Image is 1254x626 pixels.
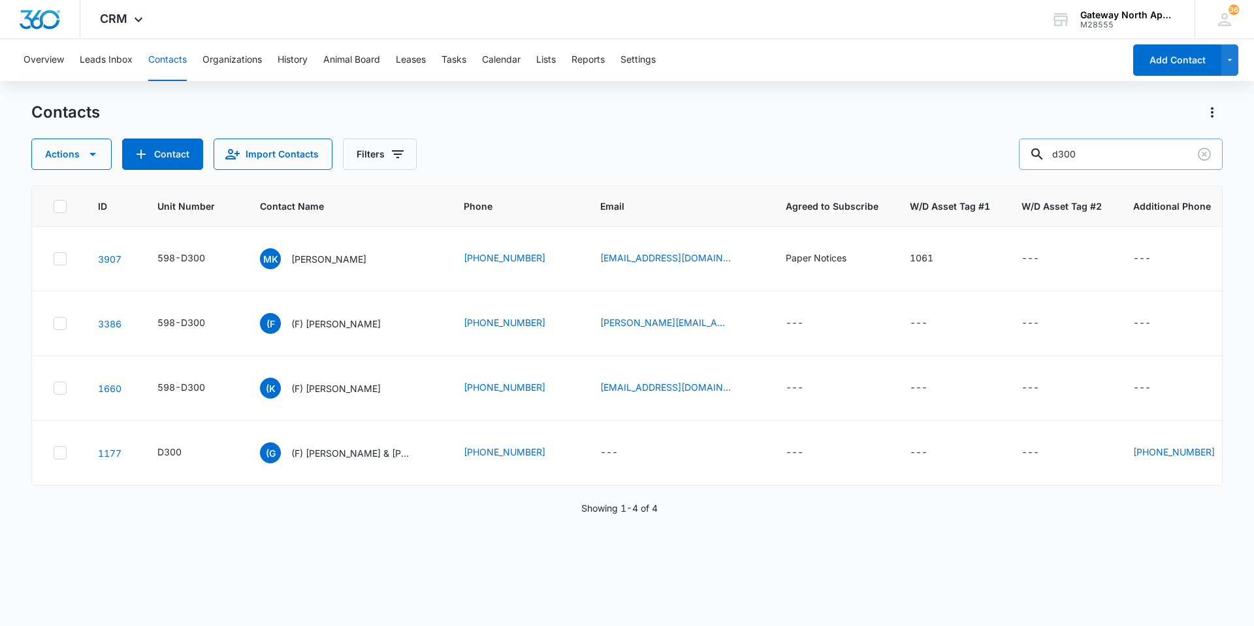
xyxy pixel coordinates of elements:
[600,316,731,329] a: [PERSON_NAME][EMAIL_ADDRESS][PERSON_NAME][PERSON_NAME][DOMAIN_NAME]
[786,251,870,267] div: Agreed to Subscribe - Paper Notices - Select to Edit Field
[98,383,121,394] a: Navigate to contact details page for (F) Kyle Rigli
[1021,445,1039,461] div: ---
[1021,316,1063,331] div: W/D Asset Tag #2 - - Select to Edit Field
[464,199,550,213] span: Phone
[1133,199,1238,213] span: Additional Phone
[910,445,927,461] div: ---
[291,252,366,266] p: [PERSON_NAME]
[98,448,121,459] a: Navigate to contact details page for (F) Garrett McGuire & Bryce Manasco (F)
[260,378,404,399] div: Contact Name - (F) Kyle Rigli - Select to Edit Field
[396,39,426,81] button: Leases
[214,139,332,170] button: Import Contacts
[31,103,100,122] h1: Contacts
[24,39,64,81] button: Overview
[98,254,121,265] a: Navigate to contact details page for Matt Kuseski
[620,39,656,81] button: Settings
[260,378,281,399] span: (K
[1194,144,1215,165] button: Clear
[600,380,754,396] div: Email - kyleriglimusic@gmail.com - Select to Edit Field
[464,316,569,331] div: Phone - (720) 471-9339 - Select to Edit Field
[1133,251,1174,267] div: Additional Phone - - Select to Edit Field
[910,251,957,267] div: W/D Asset Tag #1 - 1061 - Select to Edit Field
[464,380,545,394] a: [PHONE_NUMBER]
[786,380,827,396] div: Agreed to Subscribe - - Select to Edit Field
[1202,102,1223,123] button: Actions
[80,39,133,81] button: Leads Inbox
[100,12,127,25] span: CRM
[600,316,754,331] div: Email - franklin.davis.colemann@gmail.com - Select to Edit Field
[157,199,229,213] span: Unit Number
[1133,251,1151,267] div: ---
[581,501,658,515] p: Showing 1-4 of 4
[148,39,187,81] button: Contacts
[600,251,731,265] a: [EMAIL_ADDRESS][DOMAIN_NAME]
[260,313,404,334] div: Contact Name - (F) Franklin Coleman - Select to Edit Field
[600,445,641,461] div: Email - - Select to Edit Field
[442,39,466,81] button: Tasks
[291,317,381,331] p: (F) [PERSON_NAME]
[343,139,417,170] button: Filters
[202,39,262,81] button: Organizations
[1021,199,1102,213] span: W/D Asset Tag #2
[910,380,951,396] div: W/D Asset Tag #1 - - Select to Edit Field
[786,445,803,461] div: ---
[910,199,990,213] span: W/D Asset Tag #1
[1080,20,1176,29] div: account id
[260,313,281,334] span: (F
[1080,10,1176,20] div: account name
[1021,445,1063,461] div: W/D Asset Tag #2 - - Select to Edit Field
[260,248,281,269] span: MK
[260,442,432,463] div: Contact Name - (F) Garrett McGuire & Bryce Manasco (F) - Select to Edit Field
[464,316,545,329] a: [PHONE_NUMBER]
[1021,316,1039,331] div: ---
[464,251,569,267] div: Phone - (619) 788-9984 - Select to Edit Field
[157,316,205,329] div: 598-D300
[464,445,545,459] a: [PHONE_NUMBER]
[600,251,754,267] div: Email - mkuseski214@gmail.com - Select to Edit Field
[571,39,605,81] button: Reports
[910,316,927,331] div: ---
[600,445,618,461] div: ---
[1133,445,1238,461] div: Additional Phone - (970) 518-3308 - Select to Edit Field
[464,445,569,461] div: Phone - (303) 834-0252 - Select to Edit Field
[1133,44,1221,76] button: Add Contact
[600,199,735,213] span: Email
[323,39,380,81] button: Animal Board
[910,316,951,331] div: W/D Asset Tag #1 - - Select to Edit Field
[786,316,803,331] div: ---
[1133,316,1151,331] div: ---
[291,446,409,460] p: (F) [PERSON_NAME] & [PERSON_NAME] (F)
[786,380,803,396] div: ---
[910,445,951,461] div: W/D Asset Tag #1 - - Select to Edit Field
[1021,380,1039,396] div: ---
[1133,380,1174,396] div: Additional Phone - - Select to Edit Field
[1021,251,1063,267] div: W/D Asset Tag #2 - - Select to Edit Field
[786,316,827,331] div: Agreed to Subscribe - - Select to Edit Field
[157,316,229,331] div: Unit Number - 598-D300 - Select to Edit Field
[260,442,281,463] span: (G
[600,380,731,394] a: [EMAIL_ADDRESS][DOMAIN_NAME]
[31,139,112,170] button: Actions
[260,248,390,269] div: Contact Name - Matt Kuseski - Select to Edit Field
[1021,251,1039,267] div: ---
[157,251,229,267] div: Unit Number - 598-D300 - Select to Edit Field
[464,380,569,396] div: Phone - (970) 634-9266 - Select to Edit Field
[910,251,933,265] div: 1061
[291,382,381,395] p: (F) [PERSON_NAME]
[786,445,827,461] div: Agreed to Subscribe - - Select to Edit Field
[1021,380,1063,396] div: W/D Asset Tag #2 - - Select to Edit Field
[1133,316,1174,331] div: Additional Phone - - Select to Edit Field
[260,199,413,213] span: Contact Name
[786,199,878,213] span: Agreed to Subscribe
[1019,139,1223,170] input: Search Contacts
[786,251,846,265] div: Paper Notices
[536,39,556,81] button: Lists
[157,445,182,459] div: D300
[910,380,927,396] div: ---
[157,380,205,394] div: 598-D300
[98,318,121,329] a: Navigate to contact details page for (F) Franklin Coleman
[1229,5,1239,15] span: 36
[157,251,205,265] div: 598-D300
[1133,445,1215,459] a: [PHONE_NUMBER]
[122,139,203,170] button: Add Contact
